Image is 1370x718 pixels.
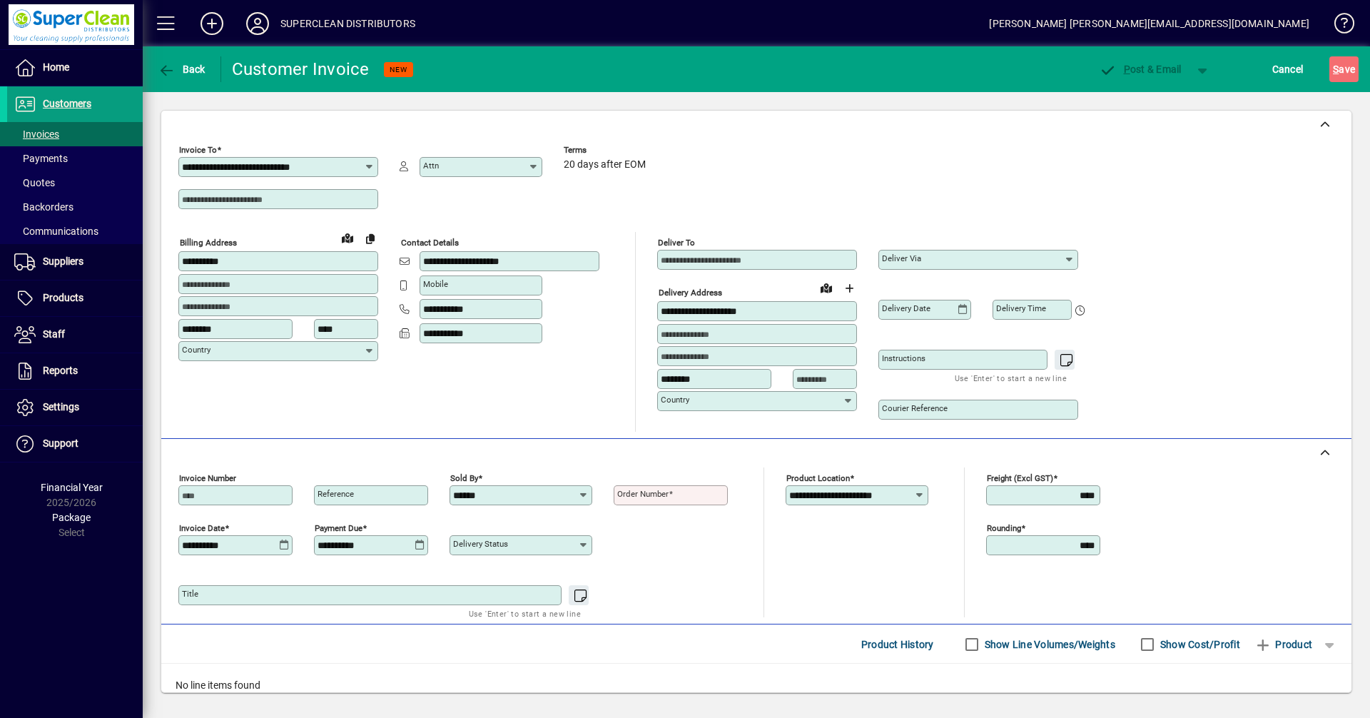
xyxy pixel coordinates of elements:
[1092,56,1189,82] button: Post & Email
[1099,64,1182,75] span: ost & Email
[7,219,143,243] a: Communications
[280,12,415,35] div: SUPERCLEAN DISTRIBUTORS
[1269,56,1307,82] button: Cancel
[154,56,209,82] button: Back
[7,50,143,86] a: Home
[182,345,210,355] mat-label: Country
[43,256,83,267] span: Suppliers
[7,390,143,425] a: Settings
[7,171,143,195] a: Quotes
[815,276,838,299] a: View on map
[996,303,1046,313] mat-label: Delivery time
[1272,58,1304,81] span: Cancel
[43,328,65,340] span: Staff
[1124,64,1130,75] span: P
[1254,633,1312,656] span: Product
[882,253,921,263] mat-label: Deliver via
[1157,637,1240,652] label: Show Cost/Profit
[450,473,478,483] mat-label: Sold by
[359,227,382,250] button: Copy to Delivery address
[7,353,143,389] a: Reports
[658,238,695,248] mat-label: Deliver To
[564,159,646,171] span: 20 days after EOM
[7,195,143,219] a: Backorders
[7,280,143,316] a: Products
[882,403,948,413] mat-label: Courier Reference
[882,353,925,363] mat-label: Instructions
[235,11,280,36] button: Profile
[661,395,689,405] mat-label: Country
[43,401,79,413] span: Settings
[161,664,1351,707] div: No line items found
[423,279,448,289] mat-label: Mobile
[52,512,91,523] span: Package
[315,523,362,533] mat-label: Payment due
[390,65,407,74] span: NEW
[179,145,217,155] mat-label: Invoice To
[14,201,73,213] span: Backorders
[41,482,103,493] span: Financial Year
[882,303,930,313] mat-label: Delivery date
[453,539,508,549] mat-label: Delivery status
[189,11,235,36] button: Add
[43,98,91,109] span: Customers
[7,426,143,462] a: Support
[617,489,669,499] mat-label: Order number
[786,473,850,483] mat-label: Product location
[14,128,59,140] span: Invoices
[861,633,934,656] span: Product History
[43,61,69,73] span: Home
[7,146,143,171] a: Payments
[856,632,940,657] button: Product History
[7,317,143,353] a: Staff
[564,146,649,155] span: Terms
[43,438,78,449] span: Support
[7,122,143,146] a: Invoices
[43,292,83,303] span: Products
[1329,56,1359,82] button: Save
[182,589,198,599] mat-label: Title
[1333,58,1355,81] span: ave
[982,637,1115,652] label: Show Line Volumes/Weights
[232,58,370,81] div: Customer Invoice
[158,64,205,75] span: Back
[955,370,1067,386] mat-hint: Use 'Enter' to start a new line
[14,153,68,164] span: Payments
[318,489,354,499] mat-label: Reference
[143,56,221,82] app-page-header-button: Back
[1247,632,1319,657] button: Product
[987,523,1021,533] mat-label: Rounding
[14,226,98,237] span: Communications
[989,12,1309,35] div: [PERSON_NAME] [PERSON_NAME][EMAIL_ADDRESS][DOMAIN_NAME]
[838,277,861,300] button: Choose address
[423,161,439,171] mat-label: Attn
[7,244,143,280] a: Suppliers
[43,365,78,376] span: Reports
[987,473,1053,483] mat-label: Freight (excl GST)
[1333,64,1339,75] span: S
[179,523,225,533] mat-label: Invoice date
[336,226,359,249] a: View on map
[1324,3,1352,49] a: Knowledge Base
[469,605,581,622] mat-hint: Use 'Enter' to start a new line
[179,473,236,483] mat-label: Invoice number
[14,177,55,188] span: Quotes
